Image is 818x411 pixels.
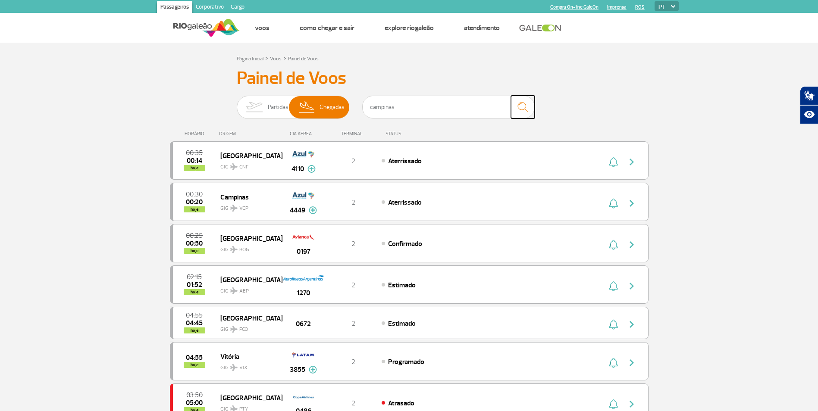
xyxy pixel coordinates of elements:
[220,392,276,403] span: [GEOGRAPHIC_DATA]
[186,191,203,197] span: 2025-08-29 00:30:00
[627,157,637,167] img: seta-direita-painel-voo.svg
[388,281,416,290] span: Estimado
[609,198,618,209] img: sino-painel-voo.svg
[270,56,282,62] a: Voos
[550,4,599,10] a: Compra On-line GaleOn
[635,4,645,10] a: RQS
[800,105,818,124] button: Abrir recursos assistivos.
[220,241,276,254] span: GIG
[220,321,276,333] span: GIG
[184,362,205,368] span: hoje
[351,198,355,207] span: 2
[351,157,355,165] span: 2
[351,240,355,248] span: 2
[385,24,434,32] a: Explore RIOgaleão
[184,327,205,333] span: hoje
[186,150,203,156] span: 2025-08-29 00:35:00
[186,392,203,398] span: 2025-08-29 03:50:00
[255,24,270,32] a: Voos
[297,288,310,298] span: 1270
[186,355,203,361] span: 2025-08-29 04:55:00
[800,86,818,124] div: Plugin de acessibilidade da Hand Talk.
[351,399,355,408] span: 2
[184,248,205,254] span: hoje
[283,53,286,63] a: >
[288,56,319,62] a: Painel de Voos
[186,233,203,239] span: 2025-08-29 00:25:00
[307,165,316,173] img: mais-info-painel-voo.svg
[388,157,422,165] span: Aterrissado
[351,319,355,328] span: 2
[627,281,637,291] img: seta-direita-painel-voo.svg
[351,358,355,366] span: 2
[388,399,414,408] span: Atrasado
[230,163,238,170] img: destiny_airplane.svg
[282,131,325,137] div: CIA AÉREA
[187,158,202,164] span: 2025-08-29 00:14:45
[220,312,276,324] span: [GEOGRAPHIC_DATA]
[609,240,618,250] img: sino-painel-voo.svg
[325,131,381,137] div: TERMINAL
[239,205,248,212] span: VCP
[627,198,637,209] img: seta-direita-painel-voo.svg
[184,165,205,171] span: hoje
[239,287,249,295] span: AEP
[296,319,311,329] span: 0672
[309,366,317,374] img: mais-info-painel-voo.svg
[187,274,202,280] span: 2025-08-29 02:15:00
[388,319,416,328] span: Estimado
[309,206,317,214] img: mais-info-painel-voo.svg
[220,274,276,285] span: [GEOGRAPHIC_DATA]
[265,53,268,63] a: >
[609,157,618,167] img: sino-painel-voo.svg
[239,364,248,372] span: VIX
[227,1,248,15] a: Cargo
[220,200,276,212] span: GIG
[230,287,238,294] img: destiny_airplane.svg
[172,131,219,137] div: HORÁRIO
[381,131,451,137] div: STATUS
[295,96,320,118] img: slider-desembarque
[220,191,276,202] span: Campinas
[186,199,203,205] span: 2025-08-29 00:20:16
[297,246,310,257] span: 0197
[609,319,618,330] img: sino-painel-voo.svg
[290,205,305,215] span: 4449
[220,233,276,244] span: [GEOGRAPHIC_DATA]
[220,159,276,171] span: GIG
[290,364,305,375] span: 3855
[237,56,263,62] a: Página Inicial
[187,282,202,288] span: 2025-08-29 01:52:00
[627,319,637,330] img: seta-direita-painel-voo.svg
[300,24,354,32] a: Como chegar e sair
[388,198,422,207] span: Aterrissado
[464,24,500,32] a: Atendimento
[237,68,582,89] h3: Painel de Voos
[362,96,535,118] input: Voo, cidade ou cia aérea
[320,96,345,118] span: Chegadas
[268,96,288,118] span: Partidas
[609,281,618,291] img: sino-painel-voo.svg
[220,351,276,362] span: Vitória
[220,150,276,161] span: [GEOGRAPHIC_DATA]
[351,281,355,290] span: 2
[627,399,637,409] img: seta-direita-painel-voo.svg
[220,359,276,372] span: GIG
[627,240,637,250] img: seta-direita-painel-voo.svg
[800,86,818,105] button: Abrir tradutor de língua de sinais.
[627,358,637,368] img: seta-direita-painel-voo.svg
[388,240,422,248] span: Confirmado
[219,131,282,137] div: ORIGEM
[157,1,192,15] a: Passageiros
[239,246,249,254] span: BOG
[186,320,203,326] span: 2025-08-29 04:45:00
[220,283,276,295] span: GIG
[388,358,424,366] span: Programado
[230,205,238,212] img: destiny_airplane.svg
[291,164,304,174] span: 4110
[184,206,205,212] span: hoje
[239,326,248,333] span: FCO
[230,326,238,333] img: destiny_airplane.svg
[609,358,618,368] img: sino-painel-voo.svg
[230,246,238,253] img: destiny_airplane.svg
